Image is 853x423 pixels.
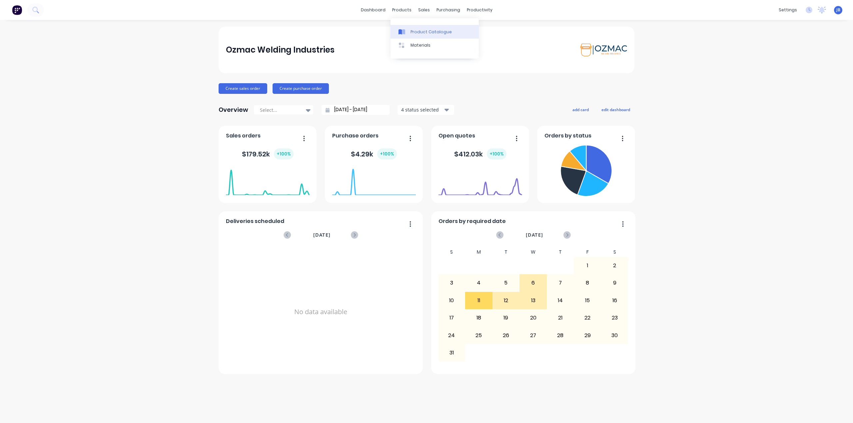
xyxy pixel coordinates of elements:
[547,292,574,309] div: 14
[547,275,574,291] div: 7
[454,148,506,159] div: $ 412.03k
[377,148,397,159] div: + 100 %
[601,247,628,257] div: S
[351,148,397,159] div: $ 4.29k
[493,310,519,326] div: 19
[411,29,452,35] div: Product Catalogue
[332,132,379,140] span: Purchase orders
[226,217,284,225] span: Deliveries scheduled
[391,39,479,52] a: Materials
[493,292,519,309] div: 12
[597,105,634,114] button: edit dashboard
[601,327,628,343] div: 30
[438,344,465,361] div: 31
[520,327,546,343] div: 27
[273,83,329,94] button: Create purchase order
[401,106,443,113] div: 4 status selected
[520,310,546,326] div: 20
[574,275,601,291] div: 8
[601,257,628,274] div: 2
[274,148,294,159] div: + 100 %
[465,292,492,309] div: 11
[433,5,463,15] div: purchasing
[836,7,840,13] span: JB
[219,83,267,94] button: Create sales order
[242,148,294,159] div: $ 179.52k
[465,275,492,291] div: 4
[526,231,543,239] span: [DATE]
[574,327,601,343] div: 29
[547,327,574,343] div: 28
[574,292,601,309] div: 15
[463,5,496,15] div: productivity
[775,5,800,15] div: settings
[438,327,465,343] div: 24
[568,105,593,114] button: add card
[547,247,574,257] div: T
[601,292,628,309] div: 16
[492,247,520,257] div: T
[487,148,506,159] div: + 100 %
[226,43,335,57] div: Ozmac Welding Industries
[520,292,546,309] div: 13
[465,310,492,326] div: 18
[219,103,248,116] div: Overview
[601,310,628,326] div: 23
[544,132,591,140] span: Orders by status
[547,310,574,326] div: 21
[438,132,475,140] span: Open quotes
[438,247,465,257] div: S
[465,247,492,257] div: M
[313,231,331,239] span: [DATE]
[574,257,601,274] div: 1
[574,310,601,326] div: 22
[415,5,433,15] div: sales
[601,275,628,291] div: 9
[391,25,479,38] a: Product Catalogue
[493,275,519,291] div: 5
[493,327,519,343] div: 26
[398,105,454,115] button: 4 status selected
[580,44,627,56] img: Ozmac Welding Industries
[226,132,261,140] span: Sales orders
[226,247,416,376] div: No data available
[438,310,465,326] div: 17
[358,5,389,15] a: dashboard
[12,5,22,15] img: Factory
[519,247,547,257] div: W
[389,5,415,15] div: products
[411,42,430,48] div: Materials
[465,327,492,343] div: 25
[574,247,601,257] div: F
[438,292,465,309] div: 10
[520,275,546,291] div: 6
[438,275,465,291] div: 3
